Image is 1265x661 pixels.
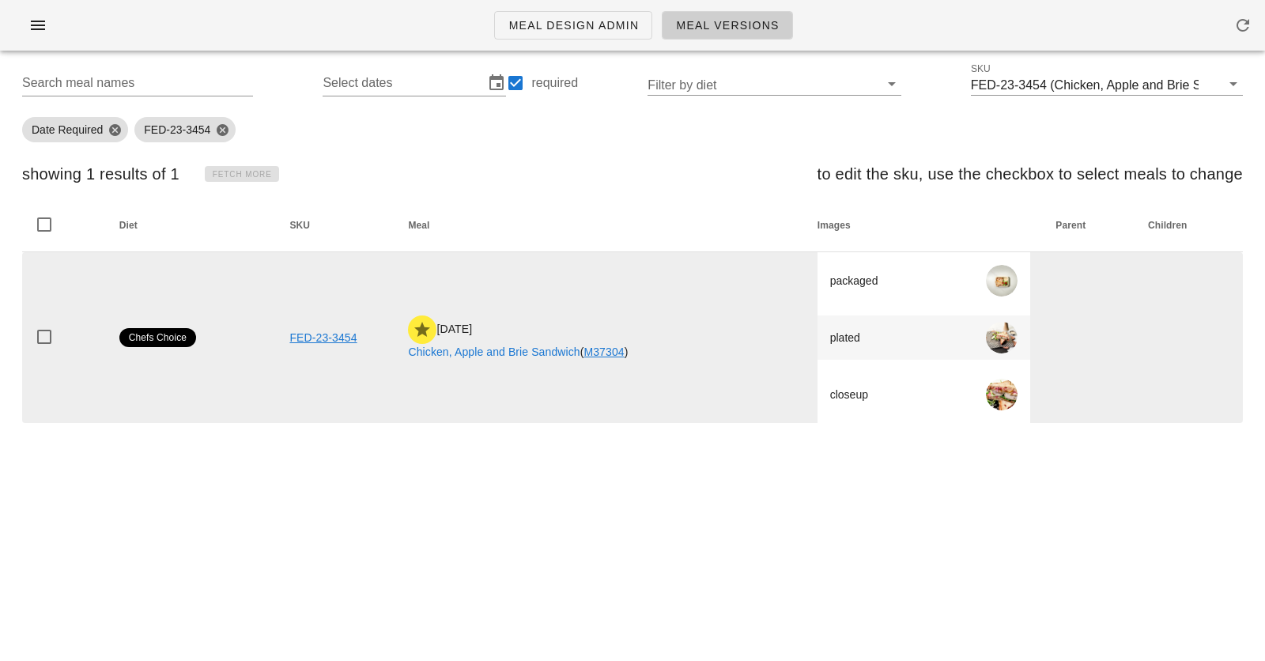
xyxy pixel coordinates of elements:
a: Meal Versions [662,11,792,40]
div: Filter by diet [648,74,901,95]
a: Chicken, Apple and Brie Sandwich [408,346,580,358]
div: packaged [830,263,974,299]
span: FED-23-3454 [144,117,226,142]
a: Meal Design Admin [494,11,652,40]
th: Diet [107,199,278,252]
div: plated [830,320,974,356]
th: Parent [1043,199,1135,252]
th: Images [805,199,1044,252]
span: Meal Versions [675,19,779,32]
span: Chefs Choice [129,328,187,347]
button: Close [108,123,122,137]
span: Meal Design Admin [508,19,639,32]
button: Close [215,123,229,137]
label: SKU [971,63,991,75]
span: Date Required [32,117,119,142]
th: Meal [395,199,804,252]
td: [DATE] ( ) [395,252,804,423]
label: required [531,75,578,91]
div: closeup [830,377,974,413]
div: showing 1 results of 1 to edit the sku, use the checkbox to select meals to change [9,149,1256,199]
th: Children [1135,199,1243,252]
th: SKU [277,199,395,252]
a: FED-23-3454 [289,331,357,344]
a: M37304 [583,346,624,358]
